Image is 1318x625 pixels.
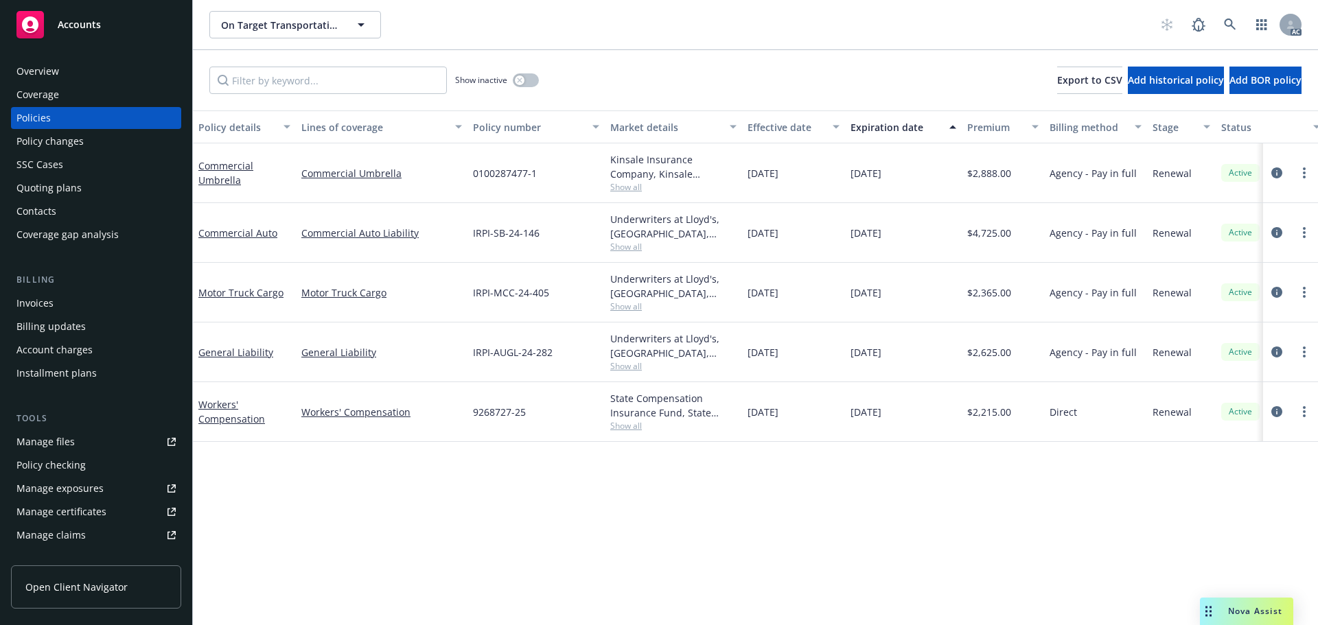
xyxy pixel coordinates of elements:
span: Agency - Pay in full [1050,345,1137,359]
div: Overview [16,60,59,82]
div: Policies [16,107,51,129]
input: Filter by keyword... [209,67,447,94]
a: Contacts [11,200,181,222]
div: Effective date [748,120,824,134]
div: Tools [11,412,181,425]
span: Nova Assist [1228,605,1282,617]
button: Add BOR policy [1229,67,1302,94]
a: Manage files [11,431,181,453]
div: Installment plans [16,362,97,384]
span: [DATE] [748,166,778,180]
div: SSC Cases [16,154,63,176]
div: Stage [1153,120,1195,134]
a: Coverage [11,84,181,106]
span: IRPI-AUGL-24-282 [473,345,553,359]
a: more [1296,284,1313,300]
span: $2,215.00 [967,405,1011,419]
a: Invoices [11,292,181,314]
a: Search [1216,11,1244,38]
span: Show all [610,420,737,432]
a: Switch app [1248,11,1275,38]
div: Underwriters at Lloyd's, [GEOGRAPHIC_DATA], [PERSON_NAME] of London, Hull & Company [610,272,737,300]
div: Billing [11,273,181,287]
a: Policy changes [11,130,181,152]
span: Show inactive [455,74,507,86]
a: Overview [11,60,181,82]
button: Lines of coverage [296,110,467,143]
button: Add historical policy [1128,67,1224,94]
span: Accounts [58,19,101,30]
a: Commercial Umbrella [301,166,462,180]
a: Policies [11,107,181,129]
a: more [1296,224,1313,241]
a: circleInformation [1269,224,1285,241]
div: Drag to move [1200,598,1217,625]
span: $4,725.00 [967,226,1011,240]
a: circleInformation [1269,344,1285,360]
span: Renewal [1153,285,1192,300]
span: [DATE] [851,405,881,419]
span: [DATE] [748,405,778,419]
div: Contacts [16,200,56,222]
div: Invoices [16,292,54,314]
div: Status [1221,120,1305,134]
div: Market details [610,120,721,134]
div: Policy changes [16,130,84,152]
div: Billing updates [16,316,86,338]
a: Workers' Compensation [198,398,265,425]
span: IRPI-SB-24-146 [473,226,540,240]
a: Policy checking [11,454,181,476]
a: Commercial Umbrella [198,159,253,187]
span: Active [1227,226,1254,239]
span: $2,625.00 [967,345,1011,359]
a: Manage BORs [11,547,181,569]
span: 9268727-25 [473,405,526,419]
span: [DATE] [851,226,881,240]
button: Expiration date [845,110,962,143]
span: Active [1227,346,1254,358]
a: Report a Bug [1185,11,1212,38]
div: Premium [967,120,1024,134]
span: Show all [610,360,737,372]
span: Show all [610,181,737,193]
span: Renewal [1153,345,1192,359]
div: Quoting plans [16,177,82,199]
div: Coverage [16,84,59,106]
a: more [1296,403,1313,420]
a: Manage claims [11,524,181,546]
a: Accounts [11,5,181,44]
button: Policy details [193,110,296,143]
div: Kinsale Insurance Company, Kinsale Insurance, Hull & Company [610,152,737,181]
span: Active [1227,286,1254,298]
a: more [1296,165,1313,181]
button: Billing method [1044,110,1147,143]
div: Manage certificates [16,501,106,523]
span: Renewal [1153,226,1192,240]
a: Workers' Compensation [301,405,462,419]
a: Manage certificates [11,501,181,523]
div: Policy details [198,120,275,134]
a: Installment plans [11,362,181,384]
span: Active [1227,405,1254,418]
span: [DATE] [748,226,778,240]
span: Add historical policy [1128,73,1224,86]
button: Stage [1147,110,1216,143]
span: [DATE] [851,166,881,180]
div: Account charges [16,339,93,361]
a: Account charges [11,339,181,361]
span: Export to CSV [1057,73,1122,86]
a: Billing updates [11,316,181,338]
span: Open Client Navigator [25,580,128,594]
div: Manage files [16,431,75,453]
button: Export to CSV [1057,67,1122,94]
div: Lines of coverage [301,120,447,134]
span: [DATE] [851,285,881,300]
span: Active [1227,167,1254,179]
div: Underwriters at Lloyd's, [GEOGRAPHIC_DATA], [PERSON_NAME] of London, Hull & Company [610,212,737,241]
span: 0100287477-1 [473,166,537,180]
div: Manage BORs [16,547,81,569]
a: Commercial Auto Liability [301,226,462,240]
div: State Compensation Insurance Fund, State Compensation Insurance Fund (SCIF) [610,391,737,420]
a: Manage exposures [11,477,181,499]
